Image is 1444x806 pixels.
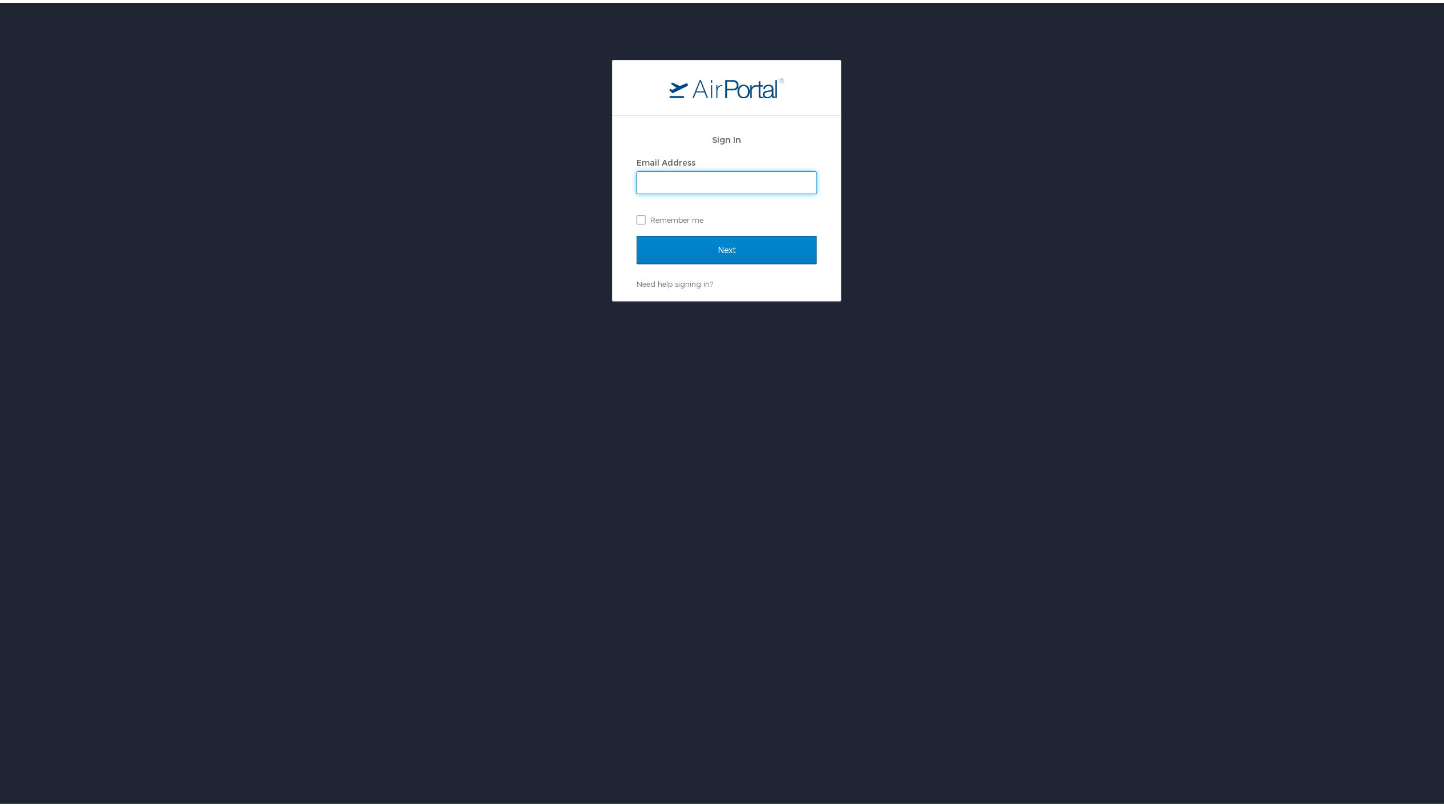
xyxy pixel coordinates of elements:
[637,208,817,226] label: Remember me
[670,75,784,95] img: logo
[637,155,695,165] label: Email Address
[637,233,817,262] input: Next
[637,276,713,286] a: Need help signing in?
[637,130,817,143] h2: Sign In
